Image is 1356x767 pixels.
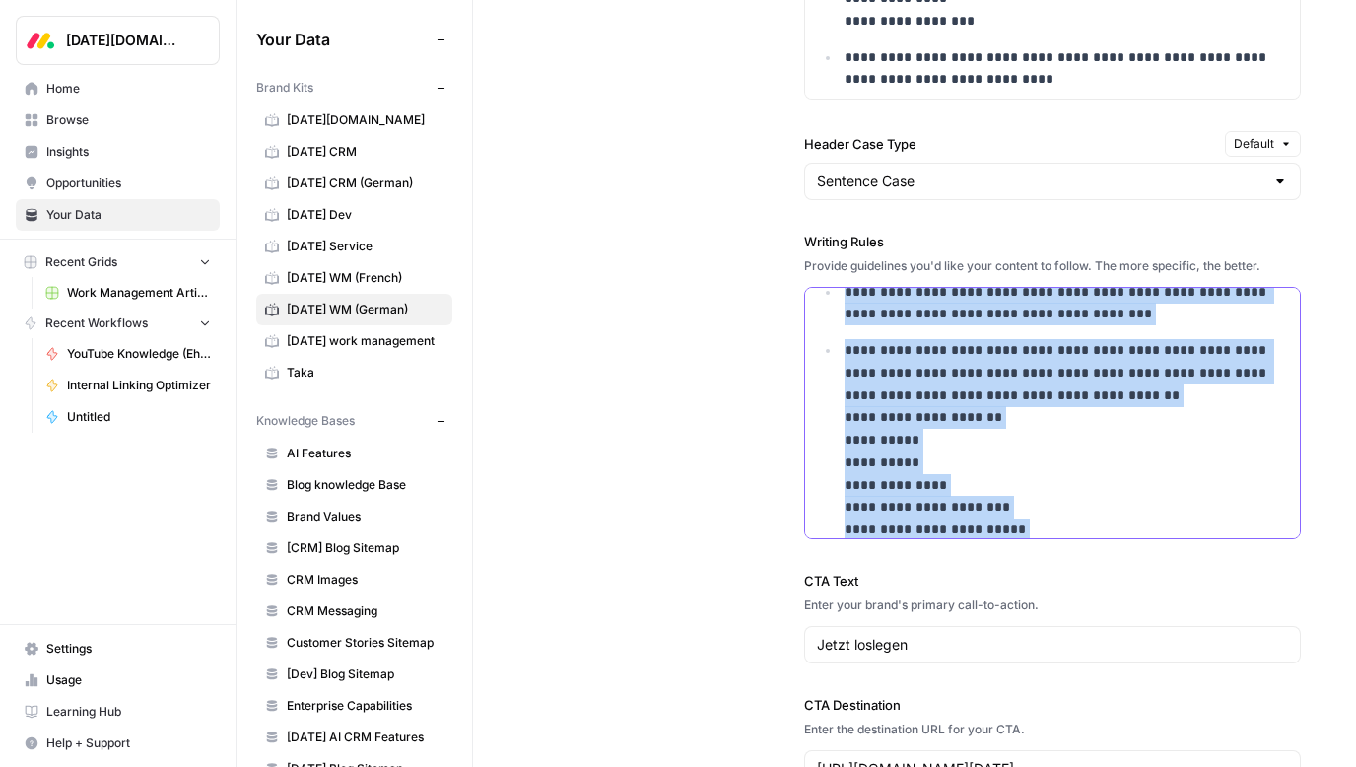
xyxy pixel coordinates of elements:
[287,634,443,652] span: Customer Stories Sitemap
[16,696,220,728] a: Learning Hub
[287,301,443,318] span: [DATE] WM (German)
[804,571,1301,591] label: CTA Text
[287,143,443,161] span: [DATE] CRM
[287,174,443,192] span: [DATE] CRM (German)
[287,665,443,683] span: [Dev] Blog Sitemap
[287,697,443,715] span: Enterprise Capabilities
[256,564,452,595] a: CRM Images
[804,596,1301,614] div: Enter your brand's primary call-to-action.
[804,721,1301,738] div: Enter the destination URL for your CTA.
[46,80,211,98] span: Home
[256,595,452,627] a: CRM Messaging
[66,31,185,50] span: [DATE][DOMAIN_NAME]
[45,253,117,271] span: Recent Grids
[256,199,452,231] a: [DATE] Dev
[67,377,211,394] span: Internal Linking Optimizer
[287,111,443,129] span: [DATE][DOMAIN_NAME]
[16,199,220,231] a: Your Data
[256,79,313,97] span: Brand Kits
[45,314,148,332] span: Recent Workflows
[16,633,220,664] a: Settings
[817,172,1264,191] input: Sentence Case
[256,231,452,262] a: [DATE] Service
[16,136,220,168] a: Insights
[256,325,452,357] a: [DATE] work management
[256,627,452,659] a: Customer Stories Sitemap
[36,338,220,370] a: YouTube Knowledge (Ehud)
[67,345,211,363] span: YouTube Knowledge (Ehud)
[287,238,443,255] span: [DATE] Service
[16,105,220,136] a: Browse
[256,168,452,199] a: [DATE] CRM (German)
[256,469,452,501] a: Blog knowledge Base
[256,136,452,168] a: [DATE] CRM
[817,635,1288,655] input: Gear up and get in the game with Sunday Soccer!
[256,28,429,51] span: Your Data
[287,364,443,382] span: Taka
[256,722,452,753] a: [DATE] AI CRM Features
[287,206,443,224] span: [DATE] Dev
[256,501,452,532] a: Brand Values
[46,703,211,721] span: Learning Hub
[46,640,211,658] span: Settings
[256,532,452,564] a: [CRM] Blog Sitemap
[287,602,443,620] span: CRM Messaging
[804,134,1217,154] label: Header Case Type
[16,247,220,277] button: Recent Grids
[804,695,1301,715] label: CTA Destination
[16,664,220,696] a: Usage
[287,476,443,494] span: Blog knowledge Base
[46,111,211,129] span: Browse
[287,269,443,287] span: [DATE] WM (French)
[46,174,211,192] span: Opportunities
[256,357,452,388] a: Taka
[256,262,452,294] a: [DATE] WM (French)
[46,143,211,161] span: Insights
[256,659,452,690] a: [Dev] Blog Sitemap
[16,73,220,105] a: Home
[46,734,211,752] span: Help + Support
[67,284,211,302] span: Work Management Article Grid
[804,232,1301,251] label: Writing Rules
[46,206,211,224] span: Your Data
[36,370,220,401] a: Internal Linking Optimizer
[16,309,220,338] button: Recent Workflows
[804,257,1301,275] div: Provide guidelines you'd like your content to follow. The more specific, the better.
[16,728,220,759] button: Help + Support
[287,508,443,525] span: Brand Values
[46,671,211,689] span: Usage
[256,690,452,722] a: Enterprise Capabilities
[256,438,452,469] a: AI Features
[287,571,443,589] span: CRM Images
[256,105,452,136] a: [DATE][DOMAIN_NAME]
[1225,131,1301,157] button: Default
[287,539,443,557] span: [CRM] Blog Sitemap
[36,277,220,309] a: Work Management Article Grid
[287,729,443,746] span: [DATE] AI CRM Features
[67,408,211,426] span: Untitled
[287,445,443,462] span: AI Features
[256,412,355,430] span: Knowledge Bases
[1234,135,1274,153] span: Default
[36,401,220,433] a: Untitled
[23,23,58,58] img: Monday.com Logo
[287,332,443,350] span: [DATE] work management
[16,168,220,199] a: Opportunities
[256,294,452,325] a: [DATE] WM (German)
[16,16,220,65] button: Workspace: Monday.com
